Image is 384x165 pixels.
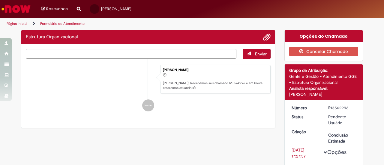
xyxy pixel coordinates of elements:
[287,114,324,120] dt: Status
[289,73,358,85] div: Gente e Gestão - Atendimento GGE - Estrutura Organizacional
[289,47,358,56] button: Cancelar Chamado
[243,49,271,59] button: Enviar
[4,18,251,29] ul: Trilhas de página
[26,59,271,118] ul: Histórico de tíquete
[163,81,267,90] p: [PERSON_NAME]! Recebemos seu chamado R13562996 e em breve estaremos atuando.
[46,6,68,12] span: Rascunhos
[285,30,363,42] div: Opções do Chamado
[26,65,271,94] li: Jaqueline Gottardo Pinto
[292,147,319,159] div: [DATE] 17:27:57
[163,68,267,72] div: [PERSON_NAME]
[101,6,131,11] span: [PERSON_NAME]
[289,91,358,97] div: [PERSON_NAME]
[1,3,31,15] img: ServiceNow
[7,21,27,26] a: Página inicial
[287,105,324,111] dt: Número
[26,34,78,40] h2: Estrutura Organizacional Histórico de tíquete
[328,105,356,111] div: R13562996
[41,6,68,12] a: Rascunhos
[40,21,85,26] a: Formulário de Atendimento
[289,85,358,91] div: Analista responsável:
[255,51,267,57] span: Enviar
[324,132,361,144] dt: Conclusão Estimada
[287,129,324,135] dt: Criação
[328,114,356,126] div: Pendente Usuário
[289,67,358,73] div: Grupo de Atribuição:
